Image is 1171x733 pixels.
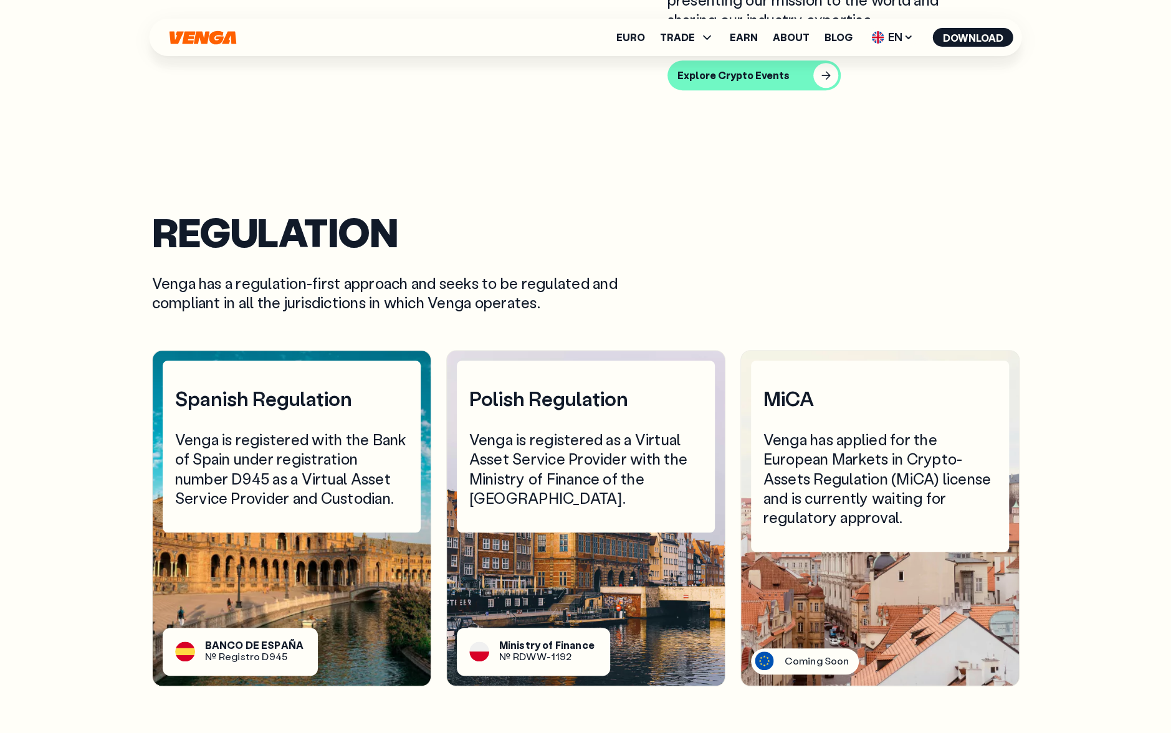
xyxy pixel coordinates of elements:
[253,640,259,650] span: E
[205,640,212,650] span: B
[555,640,561,650] span: F
[542,640,548,650] span: o
[269,650,275,663] span: 9
[281,640,289,650] span: A
[274,640,280,650] span: P
[241,650,246,663] span: s
[555,650,560,663] span: 1
[296,640,304,650] span: A
[548,640,553,650] span: f
[575,640,581,650] span: n
[469,430,702,508] div: Venga is registered as a Virtual Asset Service Provider with the Ministry of Finance of the [GEOG...
[588,640,595,650] span: e
[254,650,260,663] span: o
[175,385,408,412] div: Spanish Regulation
[175,430,408,508] div: Venga is registered with the Bank of Spain under registration number D945 as a Virtual Asset Serv...
[763,430,997,527] div: Venga has applied for the European Markets in Crypto-Assets Regulation (MiCA) license and is curr...
[250,650,254,663] span: r
[510,640,517,650] span: n
[225,650,231,663] span: e
[175,641,195,661] img: flag-es
[152,273,675,312] p: Venga has a regulation-first approach and seeks to be regulated and compliant in all the jurisdic...
[872,31,884,44] img: flag-uk
[212,640,219,650] span: A
[616,32,645,42] a: Euro
[499,650,511,663] span: №
[519,650,526,663] span: D
[246,650,250,663] span: t
[530,640,535,650] span: r
[785,655,849,668] div: Coming Soon
[519,640,525,650] span: s
[551,650,555,663] span: 1
[667,60,841,90] button: Explore Crypto Events
[227,640,235,650] span: C
[261,640,267,650] span: E
[773,32,810,42] a: About
[219,650,225,663] span: R
[566,650,571,663] span: 2
[563,640,570,650] span: n
[730,32,758,42] a: Earn
[231,650,237,663] span: g
[469,385,702,412] div: Polish Regulation
[267,640,274,650] span: S
[235,640,243,650] span: O
[469,641,489,661] img: flag-pl
[570,640,575,650] span: a
[508,640,510,650] span: i
[275,650,282,663] span: 4
[660,32,695,42] span: TRADE
[219,640,227,650] span: N
[525,640,530,650] span: t
[560,650,566,663] span: 9
[499,640,508,650] span: M
[517,640,519,650] span: i
[535,640,540,650] span: y
[246,640,253,650] span: D
[513,650,519,663] span: R
[205,650,217,663] span: №
[547,650,551,663] span: -
[667,60,1020,90] a: Explore Crypto Events
[677,69,790,82] div: Explore Crypto Events
[867,27,918,47] span: EN
[824,32,853,42] a: Blog
[289,640,296,650] span: Ñ
[561,640,563,650] span: i
[660,30,715,45] span: TRADE
[282,650,287,663] span: 5
[237,650,240,663] span: i
[536,650,546,663] span: W
[526,650,536,663] span: W
[933,28,1013,47] button: Download
[152,215,1020,248] h2: Regulation
[581,640,588,650] span: c
[262,650,269,663] span: D
[168,31,238,45] svg: Home
[763,385,997,412] div: MiCA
